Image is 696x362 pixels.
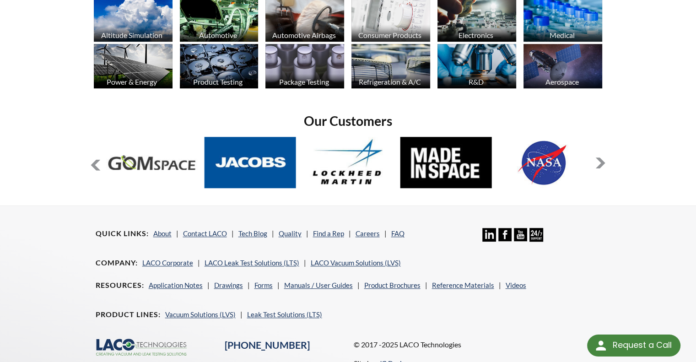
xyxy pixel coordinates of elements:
[183,229,227,238] a: Contact LACO
[96,310,161,319] h4: Product Lines
[92,77,172,86] div: Power & Energy
[302,137,394,188] img: Lockheed-Martin.jpg
[356,229,380,238] a: Careers
[350,31,429,39] div: Consumer Products
[593,338,608,353] img: round button
[142,259,193,267] a: LACO Corporate
[529,235,543,243] a: 24/7 Support
[523,44,602,88] img: Artboard_1.jpg
[265,44,344,91] a: Package Testing
[522,31,601,39] div: Medical
[96,258,138,268] h4: Company
[351,44,430,91] a: Refrigeration & A/C
[587,335,680,357] div: Request a Call
[94,44,173,88] img: industry_Power-2_670x376.jpg
[506,281,526,289] a: Videos
[153,229,172,238] a: About
[612,335,671,356] div: Request a Call
[400,137,492,188] img: MadeInSpace.jpg
[264,77,343,86] div: Package Testing
[353,339,600,351] p: © 2017 -2025 LACO Technologies
[279,229,302,238] a: Quality
[254,281,273,289] a: Forms
[204,137,296,188] img: Jacobs.jpg
[90,113,606,130] h2: Our Customers
[265,44,344,88] img: industry_Package_670x376.jpg
[205,259,299,267] a: LACO Leak Test Solutions (LTS)
[350,77,429,86] div: Refrigeration & A/C
[523,44,602,91] a: Aerospace
[529,228,543,241] img: 24/7 Support Icon
[436,31,515,39] div: Electronics
[94,44,173,91] a: Power & Energy
[92,31,172,39] div: Altitude Simulation
[313,229,344,238] a: Find a Rep
[391,229,405,238] a: FAQ
[351,44,430,88] img: industry_HVAC_670x376.jpg
[264,31,343,39] div: Automotive Airbags
[247,310,322,319] a: Leak Test Solutions (LTS)
[311,259,401,267] a: LACO Vacuum Solutions (LVS)
[364,281,421,289] a: Product Brochures
[180,44,259,88] img: industry_ProductTesting_670x376.jpg
[522,77,601,86] div: Aerospace
[165,310,236,319] a: Vacuum Solutions (LVS)
[238,229,267,238] a: Tech Blog
[225,339,310,351] a: [PHONE_NUMBER]
[178,77,258,86] div: Product Testing
[284,281,353,289] a: Manuals / User Guides
[180,44,259,91] a: Product Testing
[214,281,243,289] a: Drawings
[96,229,149,238] h4: Quick Links
[96,281,144,290] h4: Resources
[149,281,203,289] a: Application Notes
[437,44,516,88] img: industry_R_D_670x376.jpg
[498,137,590,188] img: NASA.jpg
[432,281,494,289] a: Reference Materials
[178,31,258,39] div: Automotive
[106,137,198,188] img: GOM-Space.jpg
[437,44,516,91] a: R&D
[436,77,515,86] div: R&D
